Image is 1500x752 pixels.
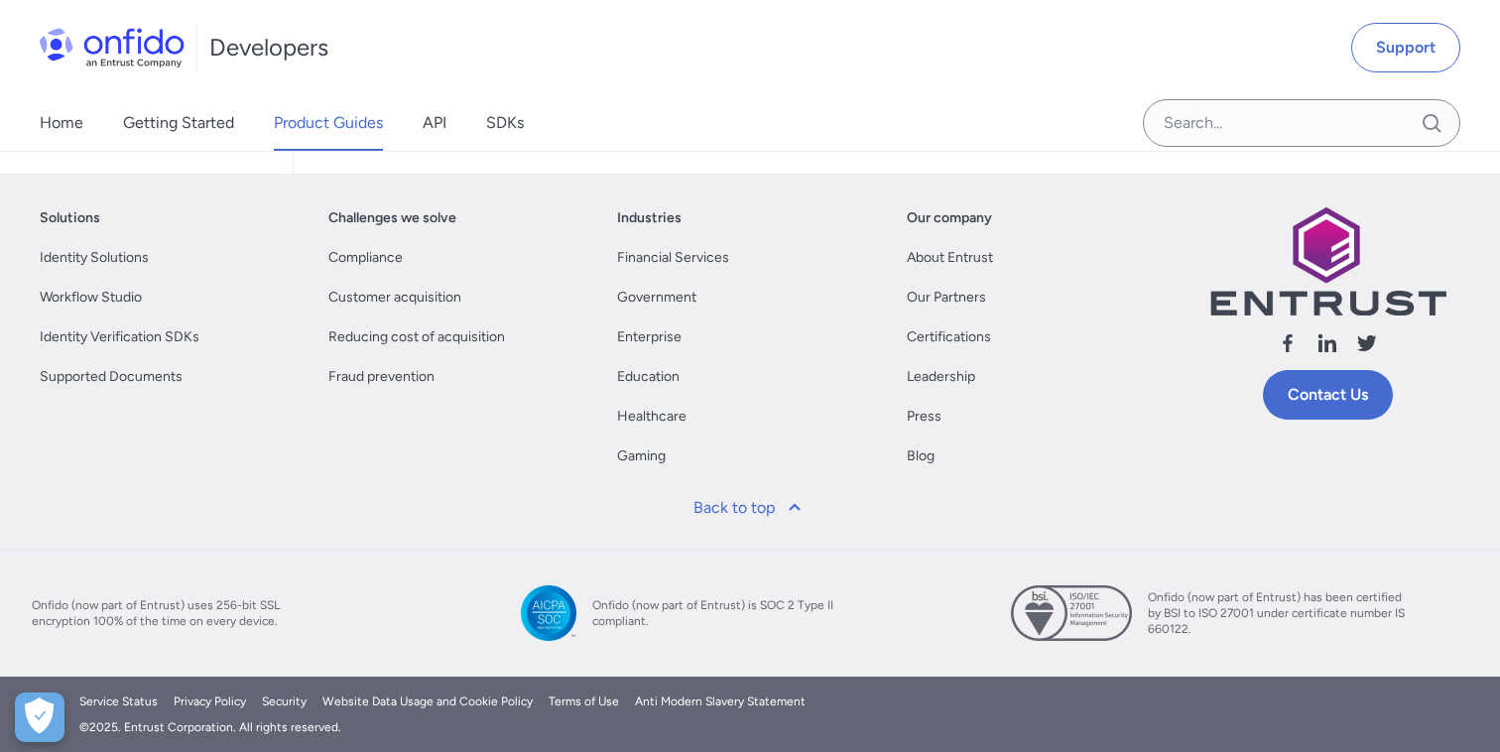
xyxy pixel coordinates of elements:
a: Our company [907,206,992,230]
a: Follow us facebook [1276,331,1300,362]
h1: Developers [209,32,328,63]
a: Contact Us [1263,370,1393,420]
a: Service Status [79,692,158,710]
a: Compliance [328,246,403,270]
a: Support [1351,23,1460,72]
a: Back to top [682,484,818,532]
button: Compliance Suite [32,168,277,207]
a: Anti Modern Slavery Statement [635,692,806,710]
a: Supported Documents [40,365,183,389]
img: SOC 2 Type II compliant [521,585,576,641]
a: Reducing cost of acquisition [328,325,505,349]
img: Onfido Logo [40,28,185,67]
a: Home [40,95,83,151]
a: Government [617,286,696,310]
a: Leadership [907,365,975,389]
span: Onfido (now part of Entrust) uses 256-bit SSL encryption 100% of the time on every device. [32,597,290,629]
a: Fraud prevention [328,365,435,389]
a: Financial Services [617,246,729,270]
a: Security [262,692,307,710]
a: Customer acquisition [328,286,461,310]
a: Identity Solutions [40,246,149,270]
div: © 2025 . Entrust Corporation. All rights reserved. [79,718,1421,736]
input: Onfido search input field [1143,99,1460,147]
div: Cookie Preferences [15,692,64,742]
a: Workflow Studio [40,286,142,310]
a: Education [617,365,680,389]
a: Gaming [617,444,666,468]
a: Solutions [40,206,100,230]
a: About Entrust [907,246,993,270]
a: Getting Started [123,95,234,151]
a: Enterprise [617,325,682,349]
a: SDKs [486,95,524,151]
a: Privacy Policy [174,692,246,710]
svg: Follow us facebook [1276,331,1300,355]
a: Press [907,405,941,429]
a: Product Guides [274,95,383,151]
img: ISO 27001 certified [1011,585,1132,641]
svg: Follow us X (Twitter) [1355,331,1379,355]
a: Blog [907,444,935,468]
a: Follow us X (Twitter) [1355,331,1379,362]
a: Website Data Usage and Cookie Policy [322,692,533,710]
a: API [423,95,446,151]
a: Our Partners [907,286,986,310]
a: Follow us linkedin [1315,331,1339,362]
a: Certifications [907,325,991,349]
img: Entrust logo [1208,206,1446,316]
button: Open Preferences [15,692,64,742]
svg: Follow us linkedin [1315,331,1339,355]
a: Terms of Use [549,692,619,710]
a: Healthcare [617,405,687,429]
span: Onfido (now part of Entrust) has been certified by BSI to ISO 27001 under certificate number IS 6... [1148,589,1406,637]
span: Onfido (now part of Entrust) is SOC 2 Type II compliant. [592,597,850,629]
a: Challenges we solve [328,206,456,230]
a: Identity Verification SDKs [40,325,199,349]
a: Industries [617,206,682,230]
